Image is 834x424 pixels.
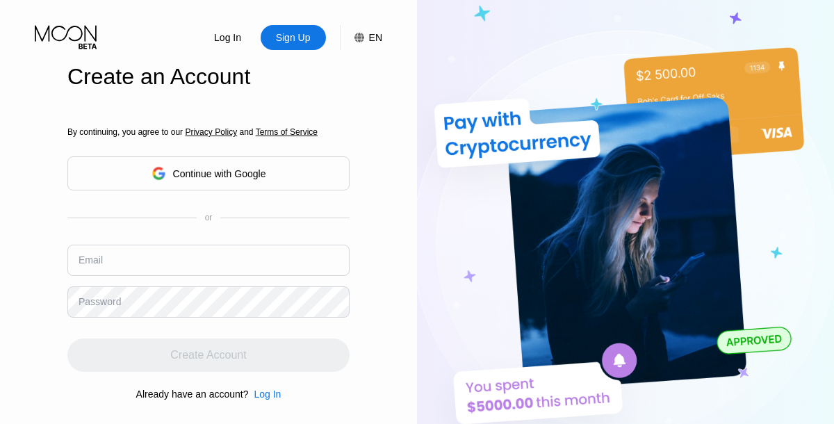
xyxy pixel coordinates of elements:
[195,25,261,50] div: Log In
[369,32,382,43] div: EN
[254,389,281,400] div: Log In
[275,31,312,44] div: Sign Up
[261,25,326,50] div: Sign Up
[67,127,350,137] div: By continuing, you agree to our
[256,127,318,137] span: Terms of Service
[79,254,103,266] div: Email
[79,296,121,307] div: Password
[185,127,237,137] span: Privacy Policy
[67,156,350,190] div: Continue with Google
[248,389,281,400] div: Log In
[213,31,243,44] div: Log In
[237,127,256,137] span: and
[173,168,266,179] div: Continue with Google
[205,213,213,222] div: or
[67,64,350,90] div: Create an Account
[136,389,249,400] div: Already have an account?
[340,25,382,50] div: EN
